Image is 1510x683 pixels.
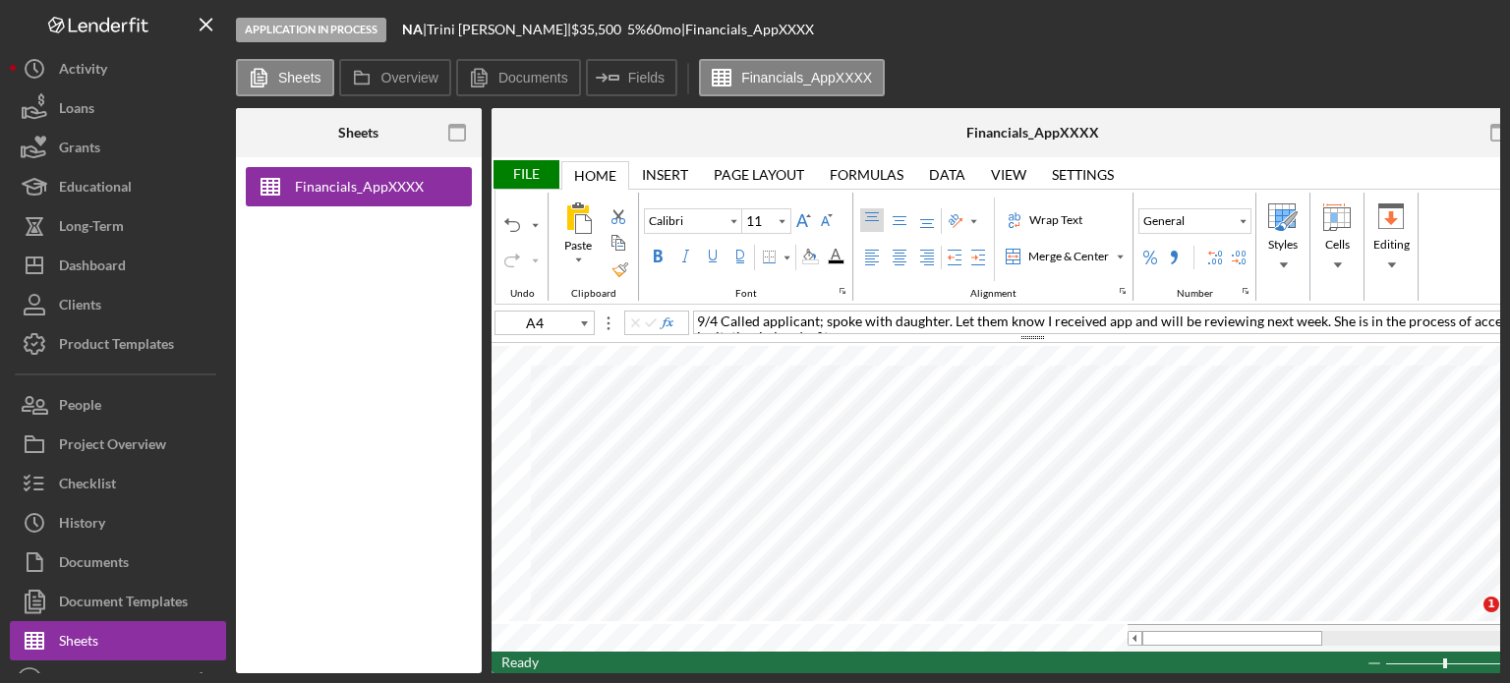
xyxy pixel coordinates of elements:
div: Decrease Indent [943,246,966,269]
div: Number Format [1138,208,1251,234]
div: Product Templates [59,324,174,369]
div: Alignment [965,288,1021,300]
div: Settings [1052,167,1114,183]
div: Editing [1369,236,1414,254]
button: Dashboard [10,246,226,285]
button: Financials_AppXXXX [246,167,472,206]
button: Document Templates [10,582,226,621]
div: Styles [1264,236,1302,254]
div: Cells [1321,236,1354,254]
div: Increase Decimal [1203,246,1227,269]
button: Documents [10,542,226,582]
button: Grants [10,128,226,167]
label: Middle Align [888,208,911,232]
label: Right Align [915,246,939,269]
iframe: Intercom live chat [1443,597,1490,644]
label: Left Align [860,246,884,269]
div: undoList [527,214,543,236]
div: Merge & Center [1003,246,1113,267]
div: Grants [59,128,100,172]
label: Underline [701,245,725,268]
div: Data [916,160,978,189]
div: Long-Term [59,206,124,251]
div: Sheets [59,621,98,665]
label: Sheets [278,70,321,85]
label: Bold [646,245,669,268]
label: Double Underline [728,245,752,268]
div: Comma Style [1162,246,1186,269]
div: Educational [59,167,132,211]
button: Clients [10,285,226,324]
div: Decrease Decimal [1227,246,1250,269]
div: In Ready mode [501,652,539,673]
div: Copy [607,231,630,255]
div: indicatorFonts [835,283,850,299]
label: Overview [381,70,438,85]
div: History [59,503,105,547]
label: Italic [673,245,697,268]
button: Long-Term [10,206,226,246]
div: Undo [500,213,524,237]
button: Project Overview [10,425,226,464]
div: Border [757,246,794,269]
div: Background Color [797,245,823,268]
button: Checklist [10,464,226,503]
div: Cells [1311,198,1363,276]
button: Fields [586,59,677,96]
button: Financials_AppXXXX [699,59,885,96]
div: indicatorAlignment [1115,283,1131,299]
div: Page Layout [701,160,817,189]
div: | Financials_AppXXXX [681,22,814,37]
div: Settings [1039,160,1127,189]
div: Formulas [830,167,903,183]
div: Font [730,288,762,300]
div: Orientation [944,209,981,233]
a: Product Templates [10,324,226,364]
div: Cut [607,204,630,228]
div: Page Layout [714,167,804,183]
div: Paste All [552,199,604,275]
div: Project Overview [59,425,166,469]
div: General [1139,212,1189,230]
div: Increase Font Size [791,208,815,232]
button: Insert Function [659,315,674,331]
div: Zoom [1443,658,1447,668]
a: Sheets [10,621,226,660]
div: Percent Style [1138,246,1162,269]
div: Zoom [1385,652,1508,673]
b: NA [402,21,423,37]
div: Data [929,167,965,183]
a: People [10,385,226,425]
button: Educational [10,167,226,206]
div: Clipboard [566,288,621,300]
div: Font Family [644,208,742,234]
button: Loans [10,88,226,128]
label: Financials_AppXXXX [741,70,872,85]
div: 60 mo [646,22,681,37]
label: Bottom Align [915,208,939,232]
div: Home [561,161,629,190]
div: | [402,22,427,37]
button: General [1138,208,1251,234]
div: Undo [495,193,549,301]
div: Styles [1257,198,1308,276]
div: Trini [PERSON_NAME] | [427,22,571,37]
div: Decrease Font Size [815,208,839,232]
button: Activity [10,49,226,88]
div: Clipboard [549,193,639,301]
label: Center Align [888,246,911,269]
span: Ready [501,654,539,670]
div: Document Templates [59,582,188,626]
button: History [10,503,226,542]
label: Documents [498,70,568,85]
span: $35,500 [571,21,621,37]
div: People [59,385,101,429]
div: Paste [560,237,596,255]
div: View [978,160,1039,189]
div: Financials_AppXXXX [295,167,424,206]
div: Documents [59,542,129,587]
